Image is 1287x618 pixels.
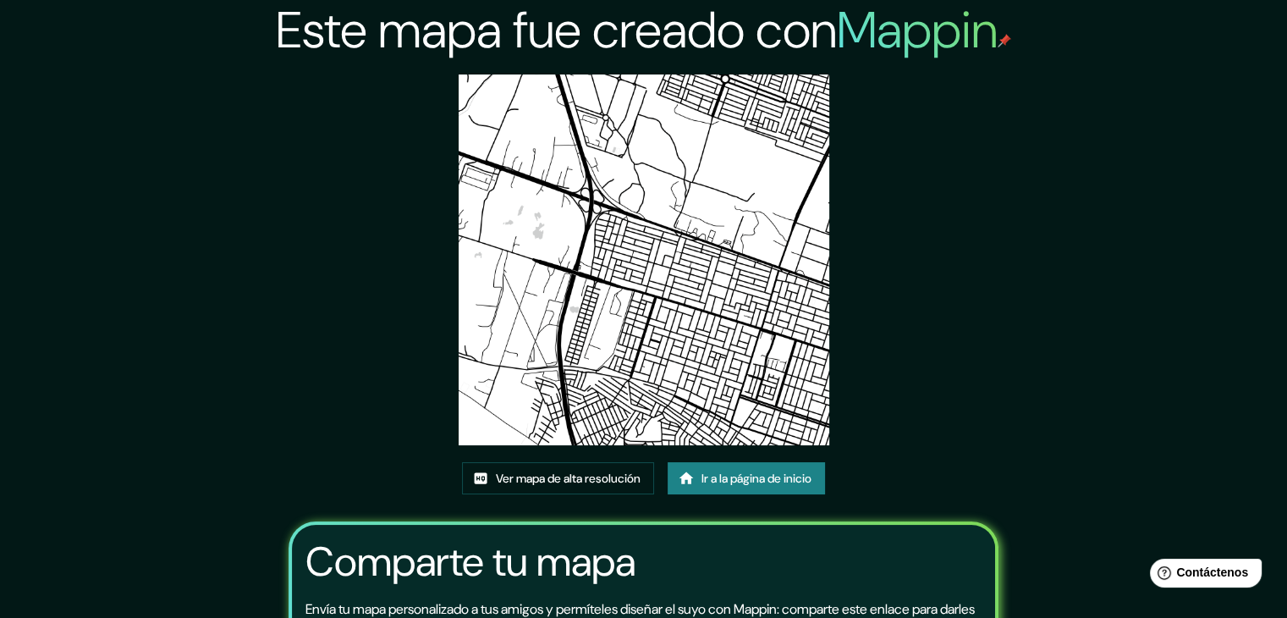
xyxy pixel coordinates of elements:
[459,74,829,445] img: created-map
[496,471,641,486] font: Ver mapa de alta resolución
[701,471,811,486] font: Ir a la página de inicio
[305,535,635,588] font: Comparte tu mapa
[998,34,1011,47] img: pin de mapeo
[668,462,825,494] a: Ir a la página de inicio
[1136,552,1268,599] iframe: Lanzador de widgets de ayuda
[462,462,654,494] a: Ver mapa de alta resolución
